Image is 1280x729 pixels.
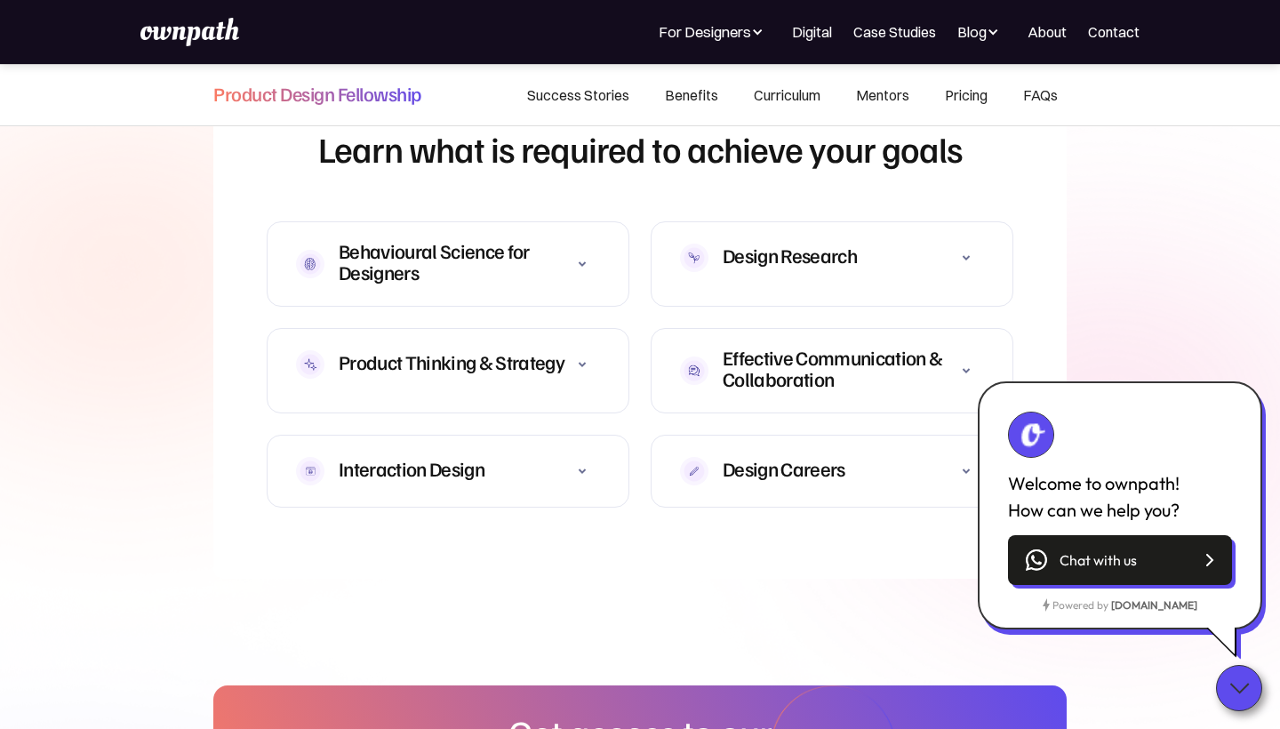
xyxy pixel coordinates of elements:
[1008,470,1232,524] div: Welcome to ownpath! How can we help you?
[723,244,857,266] div: Design Research
[680,450,984,493] div: Design Careers
[1008,535,1232,585] a: Chat with us
[957,21,1006,43] div: Blog
[339,351,564,373] div: Product Thinking & Strategy
[659,21,751,43] div: For Designers
[339,458,484,479] div: Interaction Design
[339,240,564,283] div: Behavioural Science for Designers
[927,65,1005,125] a: Pricing
[680,343,984,398] div: Effective Communication & Collaboration
[296,450,600,493] div: Interaction Design
[957,21,987,43] div: Blog
[213,81,421,106] h4: Product Design Fellowship
[213,129,1067,168] h1: Learn what is required to achieve your goals
[1008,412,1054,458] img: undefined/
[680,236,984,279] div: Design Research
[1060,551,1137,569] span: Chat with us
[853,21,936,43] a: Case Studies
[1111,597,1197,613] a: [DOMAIN_NAME]
[1043,597,1197,613] div: Powered by
[723,345,942,391] strong: Effective Communication & Collaboration
[792,21,832,43] a: Digital
[838,65,927,125] a: Mentors
[296,236,600,292] div: Behavioural Science for Designers
[647,65,736,125] a: Benefits
[723,458,845,479] div: Design Careers
[509,65,647,125] a: Success Stories
[1005,65,1067,125] a: FAQs
[1028,21,1067,43] a: About
[1088,21,1140,43] a: Contact
[736,65,838,125] a: Curriculum
[659,21,771,43] div: For Designers
[296,343,600,386] div: Product Thinking & Strategy
[213,65,421,120] a: Product Design Fellowship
